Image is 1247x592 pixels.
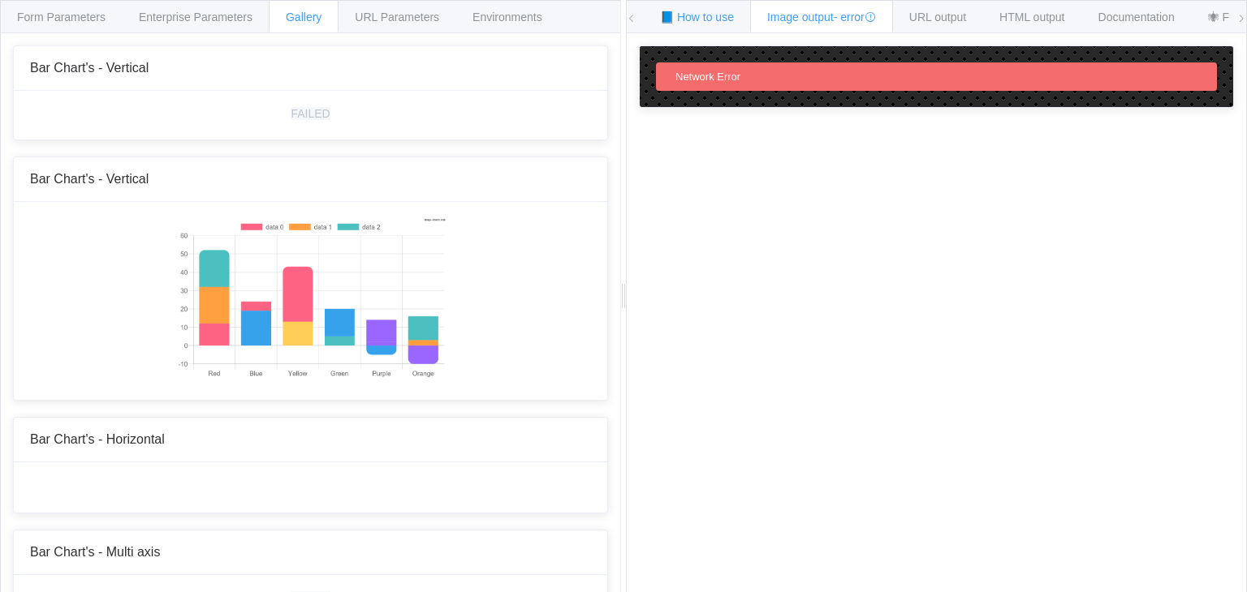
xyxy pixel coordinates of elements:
span: Bar Chart's - Multi axis [30,545,160,559]
span: Bar Chart's - Vertical [30,172,149,186]
span: Form Parameters [17,11,106,24]
span: Bar Chart's - Horizontal [30,432,165,446]
span: - error [834,11,876,24]
div: FAILED [291,107,330,120]
span: Network Error [675,71,740,83]
span: URL Parameters [355,11,439,24]
span: Image output [767,11,876,24]
span: Environments [472,11,542,24]
span: Bar Chart's - Vertical [30,61,149,75]
img: Static chart exemple [175,218,446,380]
span: Documentation [1098,11,1175,24]
span: URL output [909,11,966,24]
span: 📘 How to use [660,11,734,24]
span: Enterprise Parameters [139,11,252,24]
span: Gallery [286,11,321,24]
span: HTML output [999,11,1064,24]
